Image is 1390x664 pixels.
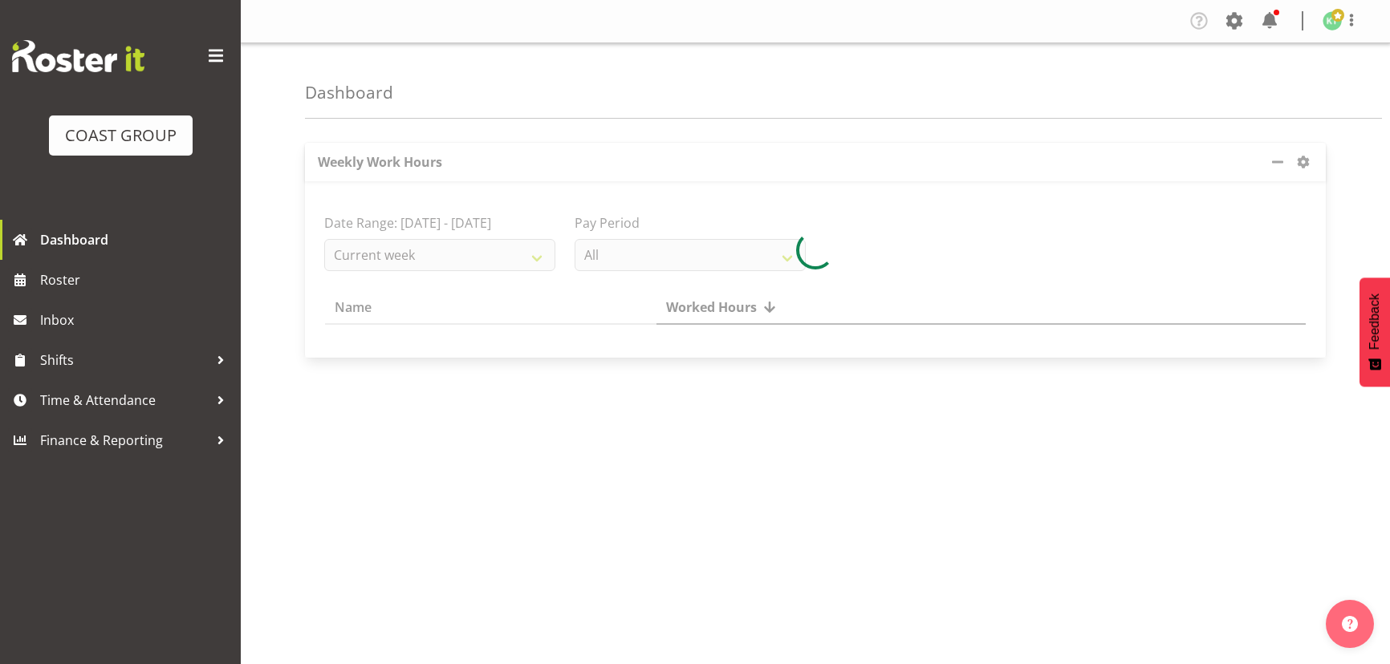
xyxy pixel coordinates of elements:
img: kade-tiatia1141.jpg [1323,11,1342,30]
span: Finance & Reporting [40,428,209,452]
div: COAST GROUP [65,123,177,148]
span: Feedback [1368,294,1382,350]
img: help-xxl-2.png [1342,616,1358,632]
span: Shifts [40,348,209,372]
span: Roster [40,268,233,292]
h4: Dashboard [305,83,393,102]
span: Dashboard [40,228,233,252]
button: Feedback - Show survey [1360,277,1390,387]
span: Time & Attendance [40,388,209,412]
img: Rosterit website logo [12,40,144,72]
span: Inbox [40,308,233,332]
